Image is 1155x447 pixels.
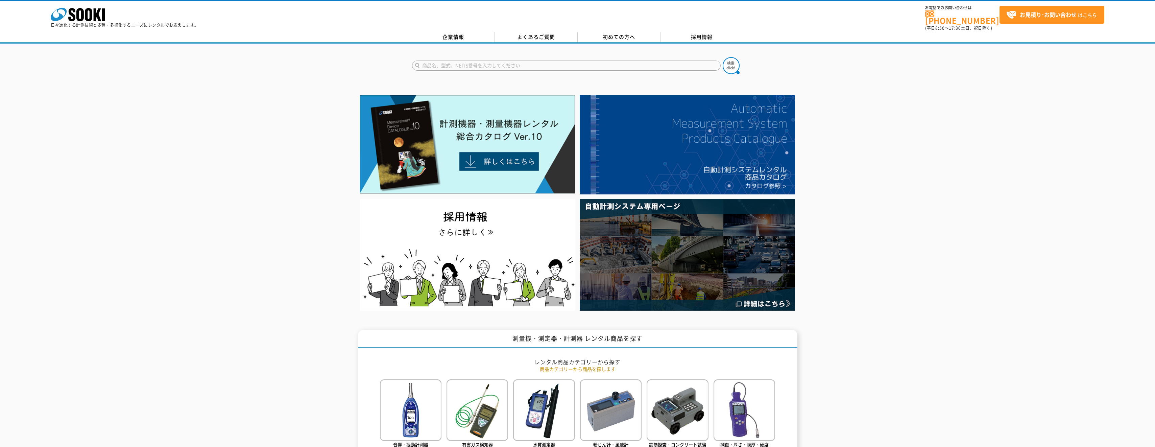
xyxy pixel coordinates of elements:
p: 商品カテゴリーから商品を探します [380,366,775,373]
span: お電話でのお問い合わせは [925,6,1000,10]
img: SOOKI recruit [360,199,575,311]
img: Catalog Ver10 [360,95,575,194]
span: はこちら [1006,10,1097,20]
img: 音響・振動計測器 [380,379,441,441]
a: お見積り･お問い合わせはこちら [1000,6,1104,24]
h1: 測量機・測定器・計測器 レンタル商品を探す [358,330,797,349]
img: 探傷・厚さ・膜厚・硬度 [714,379,775,441]
a: 採用情報 [660,32,743,42]
img: 自動計測システムカタログ [580,95,795,194]
a: [PHONE_NUMBER] [925,10,1000,24]
span: (平日 ～ 土日、祝日除く) [925,25,992,31]
img: 自動計測システム専用ページ [580,199,795,311]
img: 水質測定器 [513,379,575,441]
img: 鉄筋探査・コンクリート試験 [647,379,708,441]
input: 商品名、型式、NETIS番号を入力してください [412,61,721,71]
img: 粉じん計・風速計 [580,379,642,441]
span: 8:50 [935,25,945,31]
a: 初めての方へ [578,32,660,42]
span: 17:30 [949,25,961,31]
h2: レンタル商品カテゴリーから探す [380,358,775,366]
a: 企業情報 [412,32,495,42]
img: btn_search.png [723,57,740,74]
img: 有害ガス検知器 [447,379,508,441]
a: よくあるご質問 [495,32,578,42]
strong: お見積り･お問い合わせ [1020,10,1077,19]
span: 初めての方へ [603,33,635,41]
p: 日々進化する計測技術と多種・多様化するニーズにレンタルでお応えします。 [51,23,199,27]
